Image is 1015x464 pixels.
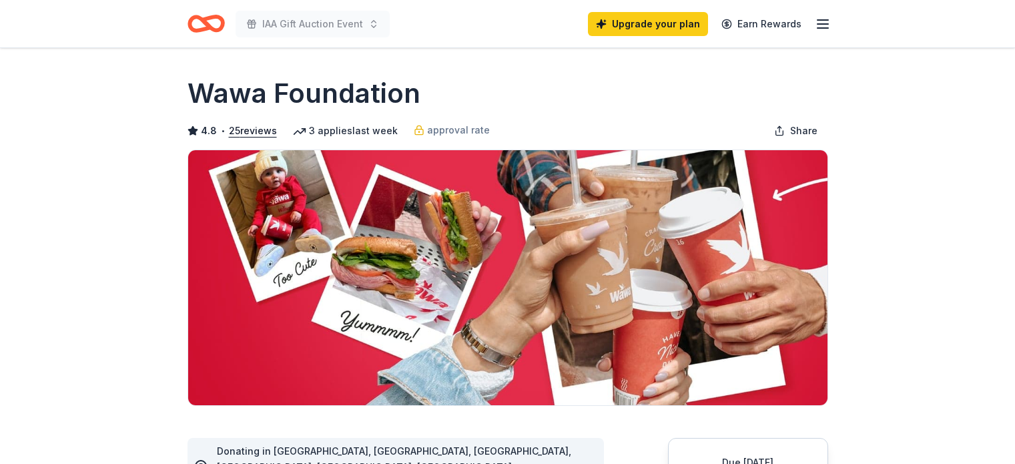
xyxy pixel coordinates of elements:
[201,123,217,139] span: 4.8
[188,150,827,405] img: Image for Wawa Foundation
[713,12,809,36] a: Earn Rewards
[293,123,398,139] div: 3 applies last week
[188,75,420,112] h1: Wawa Foundation
[588,12,708,36] a: Upgrade your plan
[236,11,390,37] button: IAA Gift Auction Event
[763,118,828,144] button: Share
[220,126,225,136] span: •
[262,16,363,32] span: IAA Gift Auction Event
[790,123,817,139] span: Share
[414,122,490,138] a: approval rate
[188,8,225,39] a: Home
[427,122,490,138] span: approval rate
[229,123,277,139] button: 25reviews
